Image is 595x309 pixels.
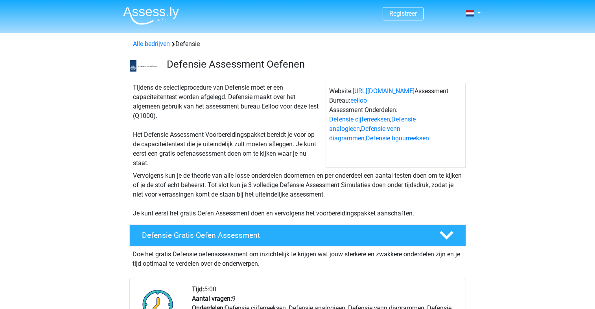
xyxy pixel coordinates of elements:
div: Doe het gratis Defensie oefenassessment om inzichtelijk te krijgen wat jouw sterkere en zwakkere ... [129,246,466,269]
a: Alle bedrijven [133,40,170,48]
a: Defensie venn diagrammen [329,125,400,142]
a: Defensie figuurreeksen [366,134,429,142]
img: Assessly [123,6,179,25]
a: Registreer [389,10,417,17]
a: Defensie analogieen [329,116,416,132]
h3: Defensie Assessment Oefenen [167,58,460,70]
h4: Defensie Gratis Oefen Assessment [142,231,427,240]
b: Tijd: [192,285,204,293]
a: Defensie cijferreeksen [329,116,390,123]
a: [URL][DOMAIN_NAME] [353,87,414,95]
div: Defensie [130,39,466,49]
div: Website: Assessment Bureau: Assessment Onderdelen: , , , [326,83,466,168]
div: Vervolgens kun je de theorie van alle losse onderdelen doornemen en per onderdeel een aantal test... [130,171,466,218]
a: eelloo [350,97,367,104]
b: Aantal vragen: [192,295,232,302]
a: Defensie Gratis Oefen Assessment [126,224,469,246]
div: Tijdens de selectieprocedure van Defensie moet er een capaciteitentest worden afgelegd. Defensie ... [130,83,326,168]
